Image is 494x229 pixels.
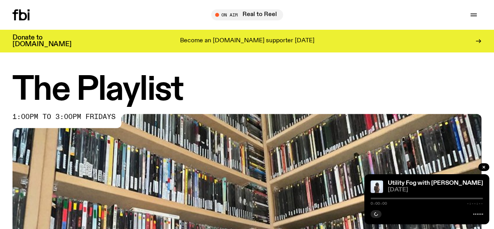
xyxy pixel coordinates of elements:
[12,114,116,120] span: 1:00pm to 3:00pm fridays
[180,38,314,45] p: Become an [DOMAIN_NAME] supporter [DATE]
[12,34,71,48] h3: Donate to [DOMAIN_NAME]
[467,202,483,206] span: -:--:--
[211,9,283,20] button: On AirReal to Reel
[388,187,483,193] span: [DATE]
[371,180,383,193] img: Cover of Leese's album Δ
[371,202,387,206] span: 0:00:00
[12,74,482,106] h1: The Playlist
[388,180,483,186] a: Utility Fog with [PERSON_NAME]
